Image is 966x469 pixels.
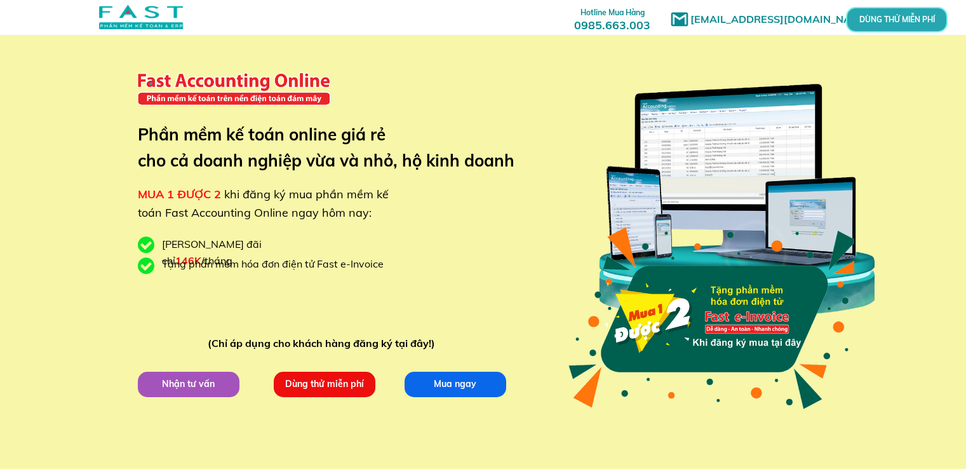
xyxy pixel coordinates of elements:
h3: Phần mềm kế toán online giá rẻ cho cả doanh nghiệp vừa và nhỏ, hộ kinh doanh [138,121,533,174]
span: khi đăng ký mua phần mềm kế toán Fast Accounting Online ngay hôm nay: [138,187,389,220]
p: DÙNG THỬ MIỄN PHÍ [882,16,912,23]
div: Tặng phần mềm hóa đơn điện tử Fast e-Invoice [162,256,393,273]
p: Nhận tư vấn [137,371,239,397]
div: [PERSON_NAME] đãi chỉ /tháng [162,236,327,269]
span: MUA 1 ĐƯỢC 2 [138,187,221,201]
p: Mua ngay [404,371,506,397]
span: 146K [175,254,201,267]
h3: 0985.663.003 [560,4,664,32]
div: (Chỉ áp dụng cho khách hàng đăng ký tại đây!) [208,336,441,352]
p: Dùng thử miễn phí [273,371,375,397]
span: Hotline Mua Hàng [580,8,645,17]
h1: [EMAIL_ADDRESS][DOMAIN_NAME] [690,11,878,28]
